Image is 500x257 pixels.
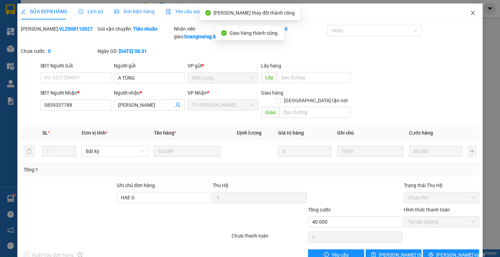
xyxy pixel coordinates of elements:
span: Tổng cước [308,207,331,212]
div: Nhân viên giao: [174,25,249,40]
div: Gói vận chuyển: [98,25,173,33]
span: TP. Hồ Chí Minh [192,100,254,110]
div: Chưa thanh toán [231,232,308,244]
span: Giá trị hàng [278,130,304,136]
span: Lấy hàng [261,63,281,69]
span: Chưa thu [408,192,475,203]
b: VL2508110027 [59,26,93,32]
span: check-circle [205,10,211,16]
div: VP gửi [187,62,258,70]
span: environment [48,47,53,51]
div: Người gửi [114,62,185,70]
span: SỬA ĐƠN HÀNG [21,9,67,14]
div: Ngày GD: [98,47,173,55]
span: VP Nhận [187,90,207,96]
span: Lịch sử [78,9,103,14]
b: Tiêu chuẩn [133,26,158,32]
span: Giao hàng thành công. [230,30,279,36]
div: [PERSON_NAME]: [21,25,96,33]
span: Ảnh kiện hàng [114,9,155,14]
label: Ghi chú đơn hàng [117,183,155,188]
input: 0 [409,146,462,157]
img: icon [166,9,171,15]
span: check-circle [221,30,227,36]
div: Tổng: 1 [24,166,193,174]
span: Định lượng [237,130,261,136]
b: hoangmaisg.kimma [184,34,228,39]
span: Yêu cầu xuất hóa đơn điện tử [166,9,239,14]
div: SĐT Người Gửi [40,62,111,70]
b: 107/1 , Đường 2/9 P1, TP Vĩnh Long [48,46,85,67]
span: [PERSON_NAME] thay đổi thành công [214,10,295,16]
input: Dọc đường [280,107,350,118]
input: VD: Bàn, Ghế [154,146,220,157]
li: VP TP. [PERSON_NAME] [3,38,48,53]
span: Tên hàng [154,130,176,136]
b: [DATE] 08:31 [119,48,147,54]
input: 0 [278,146,332,157]
span: edit [21,9,26,14]
span: picture [114,9,119,14]
img: logo.jpg [3,3,28,28]
div: Người nhận [114,89,185,97]
span: Giao hàng [261,90,283,96]
b: 0 [48,48,51,54]
div: Chưa cước : [21,47,96,55]
button: delete [24,146,35,157]
th: Ghi chú [334,126,406,140]
span: Giao [261,107,280,118]
div: Cước rồi : [251,25,326,33]
span: user-add [175,102,181,108]
button: plus [468,146,476,157]
div: Trạng thái Thu Hộ [404,182,479,189]
span: [GEOGRAPHIC_DATA] tận nơi [281,97,350,104]
span: Đơn vị tính [82,130,108,136]
input: Ghi chú đơn hàng [117,192,211,203]
input: Ghi Chú [337,146,403,157]
span: close [470,10,476,16]
span: Cước hàng [409,130,433,136]
label: Hình thức thanh toán [404,207,450,212]
span: Thu Hộ [212,183,228,188]
li: VP Vĩnh Long [48,38,92,45]
span: Tại văn phòng [408,217,475,227]
li: [PERSON_NAME] - 0931936768 [3,3,101,30]
span: Vĩnh Long [192,73,254,83]
input: Dọc đường [277,72,350,83]
button: Close [463,3,483,23]
span: clock-circle [78,9,83,14]
span: Lấy [261,72,277,83]
span: Bất kỳ [86,146,144,156]
span: SL [42,130,48,136]
div: SĐT Người Nhận [40,89,111,97]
